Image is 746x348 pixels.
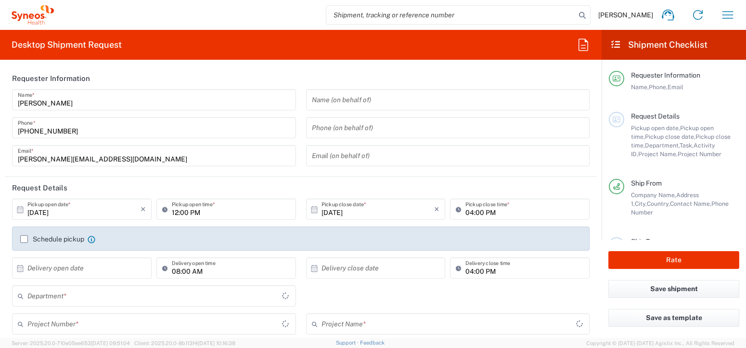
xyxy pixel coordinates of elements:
i: × [141,201,146,217]
span: Task, [680,142,694,149]
span: [DATE] 10:16:38 [198,340,235,346]
span: Pickup open date, [631,124,680,132]
h2: Request Details [12,183,67,193]
i: × [434,201,439,217]
h2: Shipment Checklist [610,39,707,51]
span: Company Name, [631,191,676,199]
span: Email [668,83,683,91]
span: Copyright © [DATE]-[DATE] Agistix Inc., All Rights Reserved [586,339,734,348]
span: Client: 2025.20.0-8b113f4 [134,340,235,346]
input: Shipment, tracking or reference number [326,6,576,24]
span: Country, [647,200,670,207]
span: Contact Name, [670,200,711,207]
span: Ship From [631,179,662,187]
span: [DATE] 09:51:04 [91,340,130,346]
button: Save as template [608,309,739,327]
span: Name, [631,83,649,91]
span: Ship To [631,238,653,245]
span: Server: 2025.20.0-710e05ee653 [12,340,130,346]
button: Save shipment [608,280,739,298]
span: Department, [645,142,680,149]
span: City, [635,200,647,207]
button: Rate [608,251,739,269]
span: Project Number [678,150,721,158]
span: Project Name, [638,150,678,158]
a: Feedback [360,340,385,346]
span: Pickup close date, [645,133,695,140]
span: Requester Information [631,71,700,79]
a: Support [336,340,360,346]
span: Request Details [631,112,680,120]
label: Schedule pickup [20,235,84,243]
span: [PERSON_NAME] [598,11,653,19]
span: Phone, [649,83,668,91]
h2: Desktop Shipment Request [12,39,122,51]
h2: Requester Information [12,74,90,83]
